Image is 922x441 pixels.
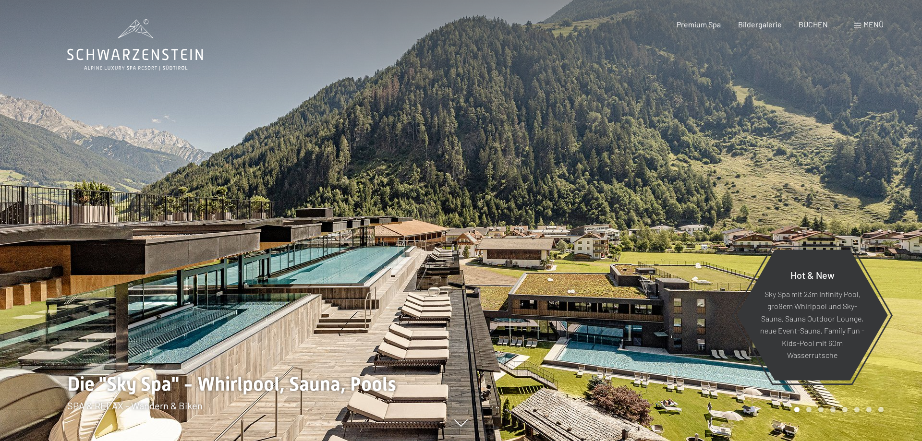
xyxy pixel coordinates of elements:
a: Premium Spa [677,20,721,29]
a: Hot & New Sky Spa mit 23m Infinity Pool, großem Whirlpool und Sky-Sauna, Sauna Outdoor Lounge, ne... [736,249,888,381]
div: Carousel Page 1 (Current Slide) [794,407,800,412]
div: Carousel Page 6 [854,407,860,412]
span: Menü [863,20,884,29]
div: Carousel Page 8 [878,407,884,412]
div: Carousel Page 4 [830,407,836,412]
div: Carousel Page 2 [806,407,812,412]
div: Carousel Page 3 [818,407,824,412]
a: Bildergalerie [738,20,782,29]
div: Carousel Pagination [791,407,884,412]
div: Carousel Page 7 [866,407,872,412]
a: BUCHEN [799,20,828,29]
span: Hot & New [790,269,835,280]
p: Sky Spa mit 23m Infinity Pool, großem Whirlpool und Sky-Sauna, Sauna Outdoor Lounge, neue Event-S... [760,287,864,361]
div: Carousel Page 5 [842,407,848,412]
